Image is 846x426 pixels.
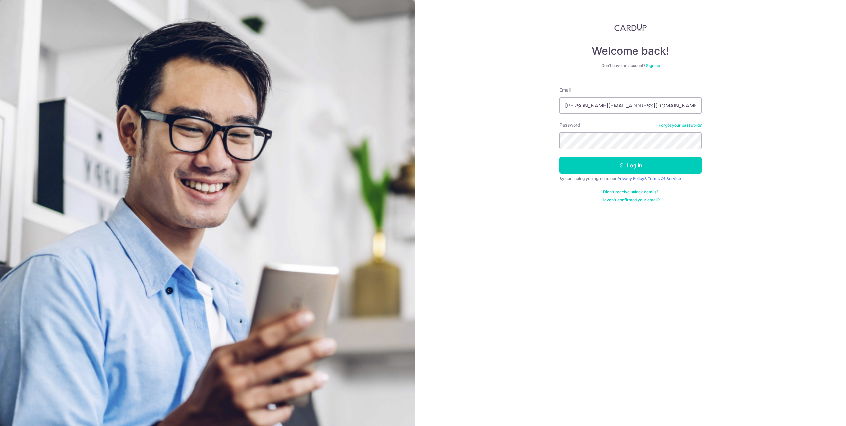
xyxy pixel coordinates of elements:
label: Password [559,122,580,128]
label: Email [559,87,571,93]
button: Log in [559,157,702,174]
a: Privacy Policy [617,176,644,181]
img: CardUp Logo [614,23,647,31]
div: Don’t have an account? [559,63,702,68]
a: Terms Of Service [648,176,681,181]
a: Sign up [646,63,660,68]
div: By continuing you agree to our & [559,176,702,181]
a: Forgot your password? [659,123,702,128]
a: Didn't receive unlock details? [603,189,658,195]
a: Haven't confirmed your email? [601,197,660,203]
h4: Welcome back! [559,44,702,58]
input: Enter your Email [559,97,702,114]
